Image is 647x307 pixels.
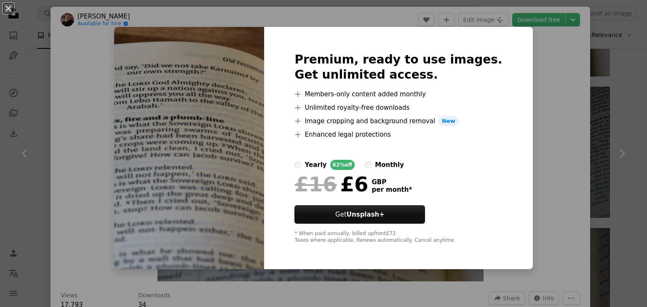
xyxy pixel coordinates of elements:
[372,178,412,186] span: GBP
[372,186,412,193] span: per month *
[294,161,301,168] input: yearly62%off
[294,230,502,244] div: * When paid annually, billed upfront £72 Taxes where applicable. Renews automatically. Cancel any...
[305,160,326,170] div: yearly
[347,211,385,218] strong: Unsplash+
[294,89,502,99] li: Members-only content added monthly
[294,130,502,140] li: Enhanced legal protections
[294,173,368,195] div: £6
[294,205,425,224] button: GetUnsplash+
[365,161,372,168] input: monthly
[294,52,502,82] h2: Premium, ready to use images. Get unlimited access.
[330,160,355,170] div: 62% off
[114,27,264,269] img: photo-1705564008387-76e8b95907fb
[294,116,502,126] li: Image cropping and background removal
[294,173,337,195] span: £16
[375,160,404,170] div: monthly
[294,103,502,113] li: Unlimited royalty-free downloads
[438,116,459,126] span: New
